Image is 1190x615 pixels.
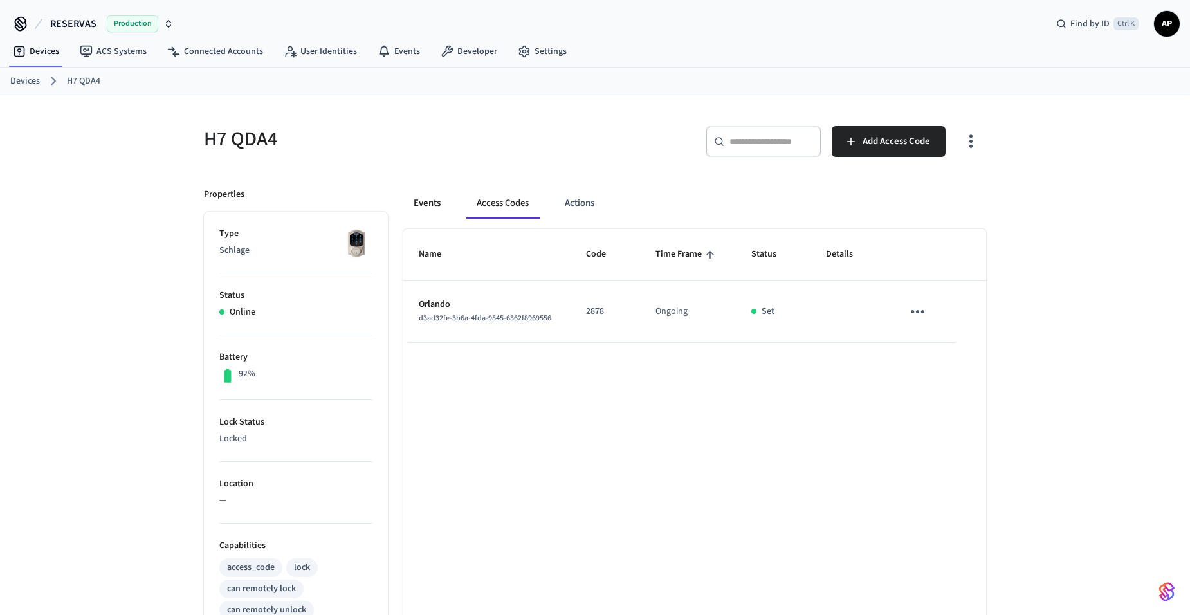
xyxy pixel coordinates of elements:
a: Devices [3,40,69,63]
a: Devices [10,75,40,88]
span: Add Access Code [863,133,930,150]
p: Type [219,227,372,241]
div: can remotely lock [227,582,296,596]
p: — [219,494,372,508]
span: RESERVAS [50,16,96,32]
span: Code [586,244,623,264]
p: 92% [239,367,255,381]
span: AP [1155,12,1178,35]
p: Locked [219,432,372,446]
p: Orlando [419,298,555,311]
p: 2878 [586,305,625,318]
p: Schlage [219,244,372,257]
button: Events [403,188,451,219]
span: Find by ID [1070,17,1110,30]
span: Details [826,244,870,264]
span: Production [107,15,158,32]
p: Online [230,306,255,319]
div: Find by IDCtrl K [1046,12,1149,35]
a: Developer [430,40,508,63]
a: User Identities [273,40,367,63]
a: ACS Systems [69,40,157,63]
p: Location [219,477,372,491]
p: Properties [204,188,244,201]
span: Name [419,244,458,264]
span: Ctrl K [1113,17,1139,30]
span: Status [751,244,793,264]
p: Battery [219,351,372,364]
button: Add Access Code [832,126,946,157]
p: Capabilities [219,539,372,553]
button: Access Codes [466,188,539,219]
table: sticky table [403,229,986,343]
div: lock [294,561,310,574]
img: SeamLogoGradient.69752ec5.svg [1159,582,1175,602]
h5: H7 QDA4 [204,126,587,152]
img: Schlage Sense Smart Deadbolt with Camelot Trim, Front [340,227,372,259]
a: Events [367,40,430,63]
button: Actions [554,188,605,219]
p: Lock Status [219,416,372,429]
a: Connected Accounts [157,40,273,63]
td: Ongoing [640,281,737,343]
div: ant example [403,188,986,219]
a: H7 QDA4 [67,75,100,88]
span: d3ad32fe-3b6a-4fda-9545-6362f8969556 [419,313,551,324]
button: AP [1154,11,1180,37]
a: Settings [508,40,577,63]
span: Time Frame [655,244,719,264]
p: Set [762,305,774,318]
div: access_code [227,561,275,574]
p: Status [219,289,372,302]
